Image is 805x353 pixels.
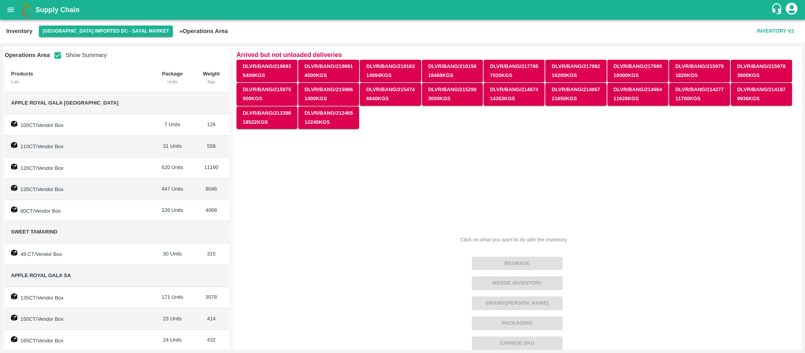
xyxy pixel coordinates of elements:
span: Show Summary [50,52,107,58]
span: Apple Royal Gala [GEOGRAPHIC_DATA] [11,100,119,106]
button: DLVR/BANG/2159791820Kgs [669,60,730,83]
td: 7 Units [152,114,193,136]
button: DLVR/BANG/2196935400Kgs [237,60,297,83]
b: Weight [203,71,220,77]
button: DLVR/BANG/21466411628Kgs [607,83,668,106]
button: Inventory V2 [754,24,797,38]
span: Sweet Tamarind [11,229,57,235]
span: Apple Royal Gala SA [11,272,71,278]
button: DLVR/BANG/21769018000Kgs [607,60,668,83]
div: Kgs [200,78,223,85]
td: 4068 [193,200,229,222]
td: 24 Units [152,330,193,351]
button: DLVR/BANG/2141979936Kgs [731,83,792,106]
img: box [11,250,17,256]
button: DLVR/BANG/21339818522Kgs [237,107,297,129]
img: box [11,293,17,300]
td: 11160 [193,157,229,179]
td: 100CT/Vendor Box [5,114,152,136]
div: customer-support [771,3,785,17]
td: 80CT/Vendor Box [5,200,152,222]
td: 171 Units [152,287,193,309]
b: » Operations Area [179,28,227,34]
img: box [11,185,17,191]
button: DLVR/BANG/2196914500Kgs [298,60,359,83]
div: Click on what you want to do with the inventory. [460,236,568,244]
td: 8046 [193,178,229,200]
p: Arrived but not unloaded deliveries [237,50,798,60]
img: logo [20,2,35,18]
img: box [11,121,17,127]
td: 120CT/Vendor Box [5,157,152,179]
td: 30 Units [152,243,193,265]
td: 620 Units [152,157,193,179]
td: 110CT/Vendor Box [5,136,152,157]
button: Select DC [39,26,173,37]
img: box [11,142,17,148]
td: 135CT/Vendor Box [5,287,152,309]
td: 432 [193,330,229,351]
td: 447 Units [152,178,193,200]
button: DLVR/BANG/21467414353Kgs [484,83,545,106]
img: box [11,164,17,170]
b: Operations Area [5,52,50,58]
button: DLVR/BANG/21915618468Kgs [422,60,483,83]
td: 31 Units [152,136,193,157]
div: Units [158,78,187,85]
button: DLVR/BANG/2152983000Kgs [422,83,483,106]
button: DLVR/BANG/21769216200Kgs [545,60,606,83]
td: 558 [193,136,229,157]
b: Supply Chain [35,6,79,14]
td: 3078 [193,287,229,309]
div: Lots [11,78,145,85]
td: 135CT/Vendor Box [5,178,152,200]
td: 414 [193,308,229,330]
button: DLVR/BANG/21466721650Kgs [545,83,606,106]
button: DLVR/BANG/21246512240Kgs [298,107,359,129]
b: Inventory [6,28,33,34]
td: 150CT/Vendor Box [5,308,152,330]
button: DLVR/BANG/2159661400Kgs [298,83,359,106]
b: Products [11,71,33,77]
td: 315 [193,243,229,265]
button: DLVR/BANG/2177867020Kgs [484,60,545,83]
td: 126 [193,114,229,136]
button: open drawer [2,1,20,19]
button: DLVR/BANG/21916314994Kgs [360,60,421,83]
td: 226 Units [152,200,193,222]
div: account of current user [785,2,799,18]
img: box [11,314,17,321]
button: DLVR/BANG/215975900Kgs [237,83,297,106]
td: 48 CT/Vendor Box [5,243,152,265]
a: Supply Chain [35,4,771,15]
button: DLVR/BANG/2159783600Kgs [731,60,792,83]
td: 23 Units [152,308,193,330]
button: DLVR/BANG/2154746840Kgs [360,83,421,106]
button: DLVR/BANG/21427711700Kgs [669,83,730,106]
img: box [11,336,17,342]
b: Package [162,71,183,77]
img: box [11,206,17,213]
td: 165CT/Vendor Box [5,330,152,351]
